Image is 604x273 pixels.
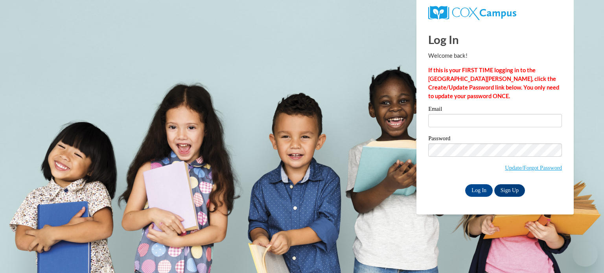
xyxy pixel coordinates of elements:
[428,31,562,48] h1: Log In
[428,67,559,99] strong: If this is your FIRST TIME logging in to the [GEOGRAPHIC_DATA][PERSON_NAME], click the Create/Upd...
[428,6,516,20] img: COX Campus
[465,184,493,197] input: Log In
[428,106,562,114] label: Email
[494,184,525,197] a: Sign Up
[428,6,562,20] a: COX Campus
[428,136,562,143] label: Password
[573,242,598,267] iframe: Button to launch messaging window
[505,165,562,171] a: Update/Forgot Password
[428,51,562,60] p: Welcome back!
